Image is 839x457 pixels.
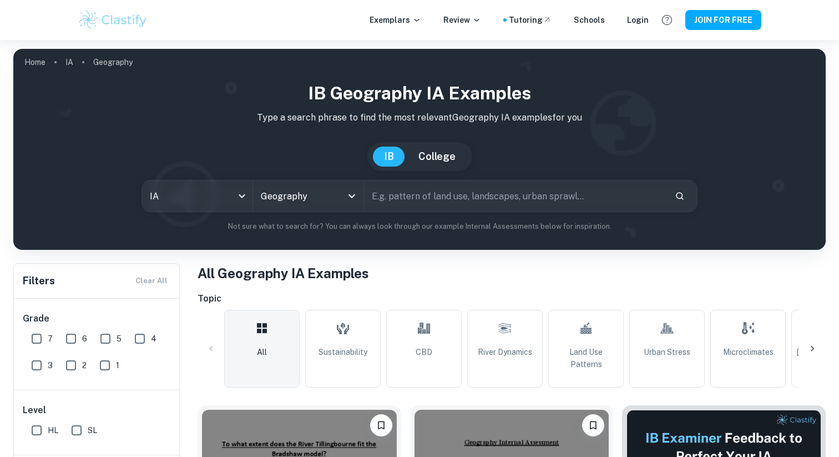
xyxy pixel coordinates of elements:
[478,346,532,358] span: River Dynamics
[22,111,817,124] p: Type a search phrase to find the most relevant Geography IA examples for you
[644,346,690,358] span: Urban Stress
[23,273,55,289] h6: Filters
[198,263,826,283] h1: All Geography IA Examples
[344,188,360,204] button: Open
[574,14,605,26] a: Schools
[416,346,432,358] span: CBD
[670,187,689,205] button: Search
[22,221,817,232] p: Not sure what to search for? You can always look through our example Internal Assessments below f...
[22,80,817,107] h1: IB Geography IA examples
[48,424,58,436] span: HL
[319,346,367,358] span: Sustainability
[24,54,46,70] a: Home
[142,180,252,212] div: IA
[443,14,481,26] p: Review
[364,180,666,212] input: E.g. pattern of land use, landscapes, urban sprawl...
[82,359,87,371] span: 2
[13,49,826,250] img: profile cover
[257,346,267,358] span: All
[78,9,148,31] img: Clastify logo
[370,414,392,436] button: Please log in to bookmark exemplars
[82,333,87,345] span: 6
[117,333,122,345] span: 5
[582,414,604,436] button: Please log in to bookmark exemplars
[370,14,421,26] p: Exemplars
[88,424,97,436] span: SL
[658,11,676,29] button: Help and Feedback
[407,147,467,167] button: College
[48,333,53,345] span: 7
[553,346,619,370] span: Land Use Patterns
[48,359,53,371] span: 3
[198,292,826,305] h6: Topic
[627,14,649,26] a: Login
[65,54,73,70] a: IA
[23,312,171,325] h6: Grade
[116,359,119,371] span: 1
[509,14,552,26] a: Tutoring
[93,56,133,68] p: Geography
[685,10,761,30] button: JOIN FOR FREE
[23,404,171,417] h6: Level
[151,333,156,345] span: 4
[373,147,405,167] button: IB
[723,346,774,358] span: Microclimates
